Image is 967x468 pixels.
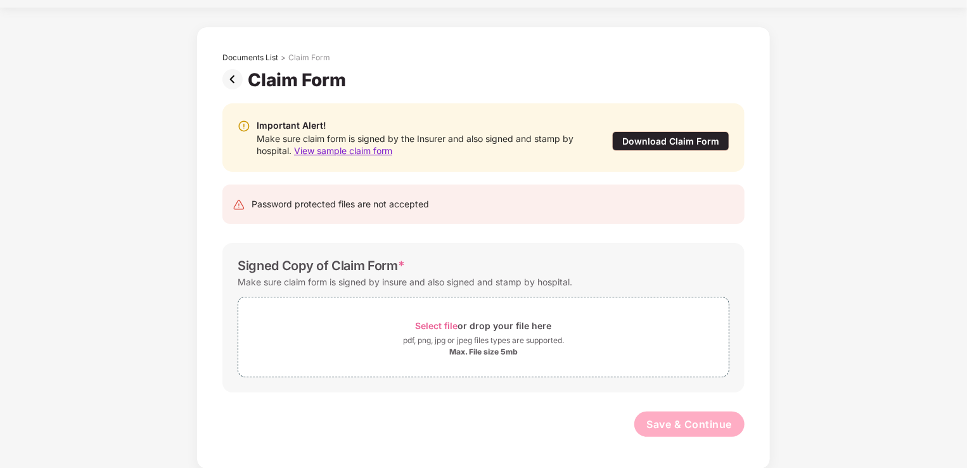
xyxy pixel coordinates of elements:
[238,258,405,273] div: Signed Copy of Claim Form
[252,197,429,211] div: Password protected files are not accepted
[281,53,286,63] div: >
[238,120,250,133] img: svg+xml;base64,PHN2ZyBpZD0iV2FybmluZ18tXzIweDIwIiBkYXRhLW5hbWU9Ildhcm5pbmcgLSAyMHgyMCIgeG1sbnM9Im...
[257,119,586,133] div: Important Alert!
[233,198,245,211] img: svg+xml;base64,PHN2ZyB4bWxucz0iaHR0cDovL3d3dy53My5vcmcvMjAwMC9zdmciIHdpZHRoPSIyNCIgaGVpZ2h0PSIyNC...
[416,320,458,331] span: Select file
[222,69,248,89] img: svg+xml;base64,PHN2ZyBpZD0iUHJldi0zMngzMiIgeG1sbnM9Imh0dHA6Ly93d3cudzMub3JnLzIwMDAvc3ZnIiB3aWR0aD...
[257,133,586,157] div: Make sure claim form is signed by the Insurer and also signed and stamp by hospital.
[612,131,729,151] div: Download Claim Form
[288,53,330,63] div: Claim Form
[403,334,564,347] div: pdf, png, jpg or jpeg files types are supported.
[416,317,552,334] div: or drop your file here
[294,145,392,156] span: View sample claim form
[222,53,278,63] div: Documents List
[238,273,572,290] div: Make sure claim form is signed by insure and also signed and stamp by hospital.
[449,347,518,357] div: Max. File size 5mb
[238,307,729,367] span: Select fileor drop your file herepdf, png, jpg or jpeg files types are supported.Max. File size 5mb
[248,69,351,91] div: Claim Form
[634,412,745,437] button: Save & Continue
